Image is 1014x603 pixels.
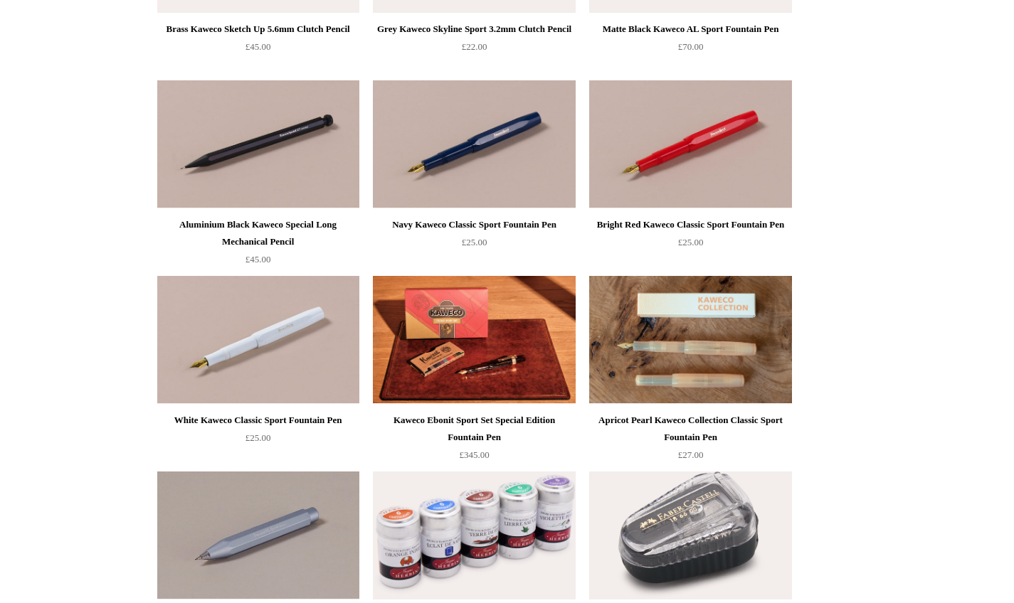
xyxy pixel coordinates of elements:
[376,412,571,446] div: Kaweco Ebonit Sport Set Special Edition Fountain Pen
[157,471,359,599] a: Ice Blue Kaweco Aluminium AL Sport 0.7mm Mechanical Pencil Ice Blue Kaweco Aluminium AL Sport 0.7...
[589,276,791,404] img: Apricot Pearl Kaweco Collection Classic Sport Fountain Pen
[157,216,359,274] a: Aluminium Black Kaweco Special Long Mechanical Pencil £45.00
[459,449,489,460] span: £345.00
[373,80,575,208] img: Navy Kaweco Classic Sport Fountain Pen
[593,412,788,446] div: Apricot Pearl Kaweco Collection Classic Sport Fountain Pen
[589,21,791,79] a: Matte Black Kaweco AL Sport Fountain Pen £70.00
[678,41,704,52] span: £70.00
[245,254,271,265] span: £45.00
[589,80,791,208] a: Bright Red Kaweco Classic Sport Fountain Pen Bright Red Kaweco Classic Sport Fountain Pen
[373,216,575,274] a: Navy Kaweco Classic Sport Fountain Pen £25.00
[589,471,791,599] a: 2mm and 3.2mm Lead Pointer/Sharpener 2mm and 3.2mm Lead Pointer/Sharpener
[589,276,791,404] a: Apricot Pearl Kaweco Collection Classic Sport Fountain Pen Apricot Pearl Kaweco Collection Classi...
[678,449,704,460] span: £27.00
[161,216,356,250] div: Aluminium Black Kaweco Special Long Mechanical Pencil
[376,21,571,38] div: Grey Kaweco Skyline Sport 3.2mm Clutch Pencil
[157,471,359,599] img: Ice Blue Kaweco Aluminium AL Sport 0.7mm Mechanical Pencil
[245,432,271,443] span: £25.00
[157,21,359,79] a: Brass Kaweco Sketch Up 5.6mm Clutch Pencil £45.00
[157,276,359,404] a: White Kaweco Classic Sport Fountain Pen White Kaweco Classic Sport Fountain Pen
[157,276,359,404] img: White Kaweco Classic Sport Fountain Pen
[593,21,788,38] div: Matte Black Kaweco AL Sport Fountain Pen
[589,471,791,599] img: 2mm and 3.2mm Lead Pointer/Sharpener
[161,412,356,429] div: White Kaweco Classic Sport Fountain Pen
[589,412,791,470] a: Apricot Pearl Kaweco Collection Classic Sport Fountain Pen £27.00
[373,471,575,599] img: J. Herbin Ink Cartridges in tin
[376,216,571,233] div: Navy Kaweco Classic Sport Fountain Pen
[157,412,359,470] a: White Kaweco Classic Sport Fountain Pen £25.00
[373,412,575,470] a: Kaweco Ebonit Sport Set Special Edition Fountain Pen £345.00
[373,80,575,208] a: Navy Kaweco Classic Sport Fountain Pen Navy Kaweco Classic Sport Fountain Pen
[589,216,791,274] a: Bright Red Kaweco Classic Sport Fountain Pen £25.00
[373,276,575,404] img: Kaweco Ebonit Sport Set Special Edition Fountain Pen
[157,80,359,208] a: Aluminium Black Kaweco Special Long Mechanical Pencil Aluminium Black Kaweco Special Long Mechani...
[373,471,575,599] a: J. Herbin Ink Cartridges in tin J. Herbin Ink Cartridges in tin
[157,80,359,208] img: Aluminium Black Kaweco Special Long Mechanical Pencil
[589,80,791,208] img: Bright Red Kaweco Classic Sport Fountain Pen
[678,237,704,247] span: £25.00
[373,276,575,404] a: Kaweco Ebonit Sport Set Special Edition Fountain Pen Kaweco Ebonit Sport Set Special Edition Foun...
[245,41,271,52] span: £45.00
[161,21,356,38] div: Brass Kaweco Sketch Up 5.6mm Clutch Pencil
[462,237,487,247] span: £25.00
[462,41,487,52] span: £22.00
[373,21,575,79] a: Grey Kaweco Skyline Sport 3.2mm Clutch Pencil £22.00
[593,216,788,233] div: Bright Red Kaweco Classic Sport Fountain Pen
